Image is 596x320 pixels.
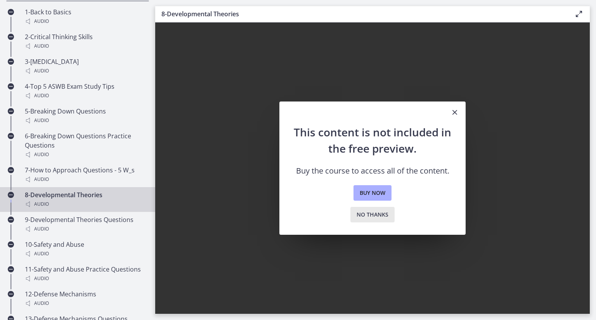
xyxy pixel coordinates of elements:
[25,215,146,234] div: 9-Developmental Theories Questions
[357,210,388,219] span: No thanks
[444,102,466,124] button: Close
[25,265,146,283] div: 11-Safety and Abuse Practice Questions
[25,274,146,283] div: Audio
[25,116,146,125] div: Audio
[25,240,146,258] div: 10-Safety and Abuse
[25,299,146,308] div: Audio
[292,166,453,176] p: Buy the course to access all of the content.
[25,175,146,184] div: Audio
[25,107,146,125] div: 5-Breaking Down Questions
[25,41,146,51] div: Audio
[353,185,392,201] a: Buy now
[25,32,146,51] div: 2-Critical Thinking Skills
[25,249,146,258] div: Audio
[25,200,146,209] div: Audio
[25,289,146,308] div: 12-Defense Mechanisms
[25,66,146,76] div: Audio
[161,9,562,19] h3: 8-Developmental Theories
[360,188,385,198] span: Buy now
[25,224,146,234] div: Audio
[292,124,453,157] h2: This content is not included in the free preview.
[350,207,395,222] button: No thanks
[25,82,146,100] div: 4-Top 5 ASWB Exam Study Tips
[25,150,146,159] div: Audio
[25,57,146,76] div: 3-[MEDICAL_DATA]
[25,165,146,184] div: 7-How to Approach Questions - 5 W_s
[25,17,146,26] div: Audio
[25,131,146,159] div: 6-Breaking Down Questions Practice Questions
[25,7,146,26] div: 1-Back to Basics
[25,190,146,209] div: 8-Developmental Theories
[25,91,146,100] div: Audio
